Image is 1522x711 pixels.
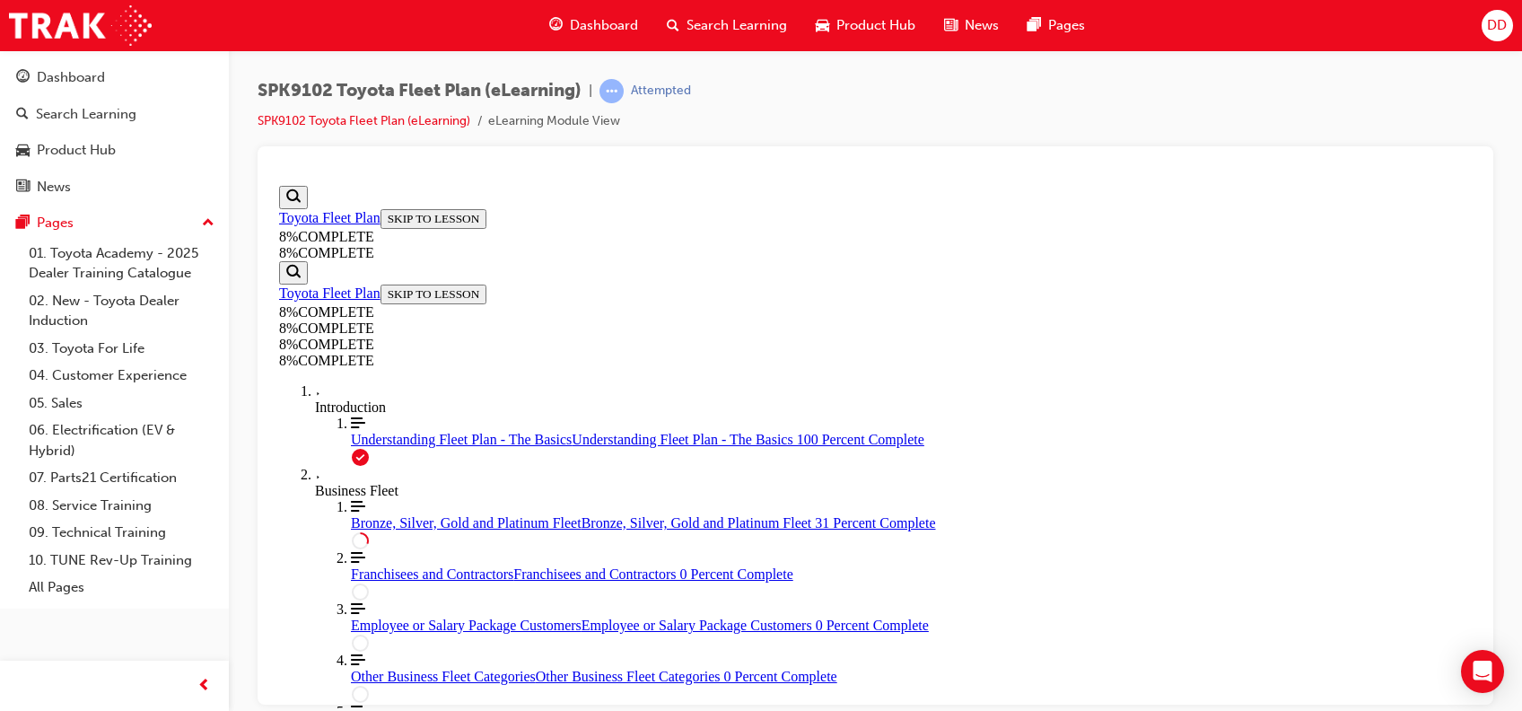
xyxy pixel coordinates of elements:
span: up-icon [202,212,214,235]
button: DD [1482,10,1513,41]
span: car-icon [16,143,30,159]
div: Open Intercom Messenger [1461,650,1504,693]
a: 06. Electrification (EV & Hybrid) [22,417,222,464]
div: Course Section for Introduction, with 1 Lessons [43,237,1200,288]
div: Toggle Business Fleet Section [43,288,1200,320]
a: Product Hub [7,134,222,167]
div: Product Hub [37,140,116,161]
div: Search Learning [36,104,136,125]
a: SPK9102 Toyota Fleet Plan (eLearning) [258,113,470,128]
span: Bronze, Silver, Gold and Platinum Fleet 31 Percent Complete [310,337,664,352]
a: pages-iconPages [1013,7,1099,44]
button: Show Search Bar [7,7,36,31]
div: Dashboard [37,67,105,88]
span: search-icon [667,14,679,37]
button: Show Search Bar [7,83,36,106]
a: car-iconProduct Hub [801,7,930,44]
span: Other Business Fleet Categories 0 Percent Complete [264,490,565,505]
a: Bronze, Silver, Gold and Platinum Fleet 31 Percent Complete [79,320,1200,353]
a: Understanding Fleet Plan - The Basics 100 Percent Complete [79,237,1200,269]
a: Other Business Fleet Categories 0 Percent Complete [79,474,1200,506]
span: | [589,81,592,101]
div: Toggle Introduction Section [43,205,1200,237]
span: pages-icon [16,215,30,232]
a: 05. Sales [22,390,222,417]
div: Course Section for Business Fleet , with 5 Lessons [43,320,1200,576]
a: Toyota Fleet Plan [7,107,109,122]
a: 08. Service Training [22,492,222,520]
span: Understanding Fleet Plan - The Basics 100 Percent Complete [300,253,652,268]
a: Toyota Fleet Plan [7,31,109,47]
a: Search Learning [7,98,222,131]
span: News [965,15,999,36]
div: 8 % COMPLETE [7,66,1200,83]
section: Course Information [7,7,1200,83]
a: 07. Parts21 Certification [22,464,222,492]
li: eLearning Module View [488,111,620,132]
span: search-icon [16,107,29,123]
button: SKIP TO LESSON [109,106,215,126]
a: search-iconSearch Learning [652,7,801,44]
a: Dashboard [7,61,222,94]
button: Pages [7,206,222,240]
span: learningRecordVerb_ATTEMPT-icon [599,79,624,103]
span: guage-icon [549,14,563,37]
div: Attempted [631,83,691,100]
div: Business Fleet [43,304,1200,320]
a: guage-iconDashboard [535,7,652,44]
div: 8 % COMPLETE [7,50,1200,66]
span: Dashboard [570,15,638,36]
div: 8 % COMPLETE [7,126,241,142]
span: news-icon [16,180,30,196]
span: Product Hub [836,15,915,36]
a: Specialist Use Vehicles 0 Percent Complete [79,525,1200,557]
a: 03. Toyota For Life [22,335,222,363]
span: Pages [1048,15,1085,36]
a: news-iconNews [930,7,1013,44]
span: Employee or Salary Package Customers 0 Percent Complete [310,439,657,454]
a: 09. Technical Training [22,519,222,547]
div: 8 % COMPLETE [7,174,1200,190]
span: guage-icon [16,70,30,86]
span: Understanding Fleet Plan - The Basics [79,253,300,268]
a: Employee or Salary Package Customers 0 Percent Complete [79,423,1200,455]
span: DD [1487,15,1507,36]
div: Introduction [43,221,1200,237]
span: pages-icon [1028,14,1041,37]
div: 8 % COMPLETE [7,158,1200,174]
span: Franchisees and Contractors 0 Percent Complete [241,388,520,403]
div: 8 % COMPLETE [7,142,241,158]
span: news-icon [944,14,958,37]
span: Search Learning [687,15,787,36]
a: All Pages [22,574,222,601]
div: News [37,177,71,197]
a: 02. New - Toyota Dealer Induction [22,287,222,335]
a: Franchisees and Contractors 0 Percent Complete [79,372,1200,404]
button: SKIP TO LESSON [109,31,215,50]
section: Course Information [7,83,241,158]
a: 04. Customer Experience [22,362,222,390]
span: Employee or Salary Package Customers [79,439,310,454]
span: Bronze, Silver, Gold and Platinum Fleet [79,337,310,352]
span: prev-icon [197,675,211,698]
a: News [7,171,222,204]
span: SPK9102 Toyota Fleet Plan (eLearning) [258,81,582,101]
span: Franchisees and Contractors [79,388,241,403]
a: 10. TUNE Rev-Up Training [22,547,222,575]
a: 01. Toyota Academy - 2025 Dealer Training Catalogue [22,240,222,287]
span: Other Business Fleet Categories [79,490,264,505]
img: Trak [9,5,152,46]
span: car-icon [816,14,829,37]
button: DashboardSearch LearningProduct HubNews [7,57,222,206]
div: Pages [37,213,74,233]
